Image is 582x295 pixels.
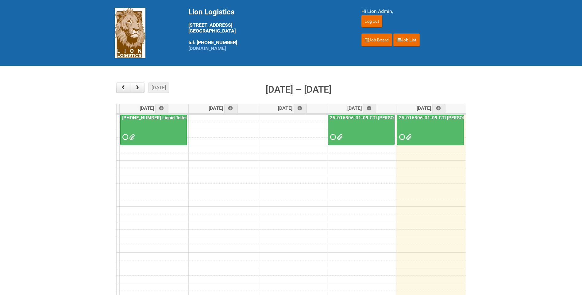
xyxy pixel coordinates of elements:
[188,45,226,51] a: [DOMAIN_NAME]
[417,105,446,111] span: [DATE]
[398,115,544,121] a: 25-016806-01-09 CTI [PERSON_NAME] Bar Superior HUT - Mailing 2
[337,135,341,139] span: MDN - 25-016806-01 MDN leftovers.xlsx Dove CM - Label File - Lion.xlsx MOR 25-016806-01-09 Mailin...
[393,33,420,46] a: Job List
[399,135,403,139] span: Requested
[266,82,331,97] h2: [DATE] – [DATE]
[294,104,307,113] a: Add an event
[397,115,464,145] a: 25-016806-01-09 CTI [PERSON_NAME] Bar Superior HUT - Mailing 2
[148,82,169,93] button: [DATE]
[129,135,133,139] span: MDN 24-096164-01 MDN Left over counts.xlsx MOR_Mailing 2 24-096164-01-08.xlsm Labels Mailing 2 24...
[328,115,395,145] a: 25-016806-01-09 CTI [PERSON_NAME] Bar Superior HUT
[122,135,127,139] span: Requested
[188,8,234,16] span: Lion Logistics
[329,115,451,121] a: 25-016806-01-09 CTI [PERSON_NAME] Bar Superior HUT
[361,8,468,15] div: Hi Lion Admin,
[361,33,392,46] a: Job Board
[140,105,169,111] span: [DATE]
[224,104,238,113] a: Add an event
[330,135,334,139] span: Requested
[188,8,346,51] div: [STREET_ADDRESS] [GEOGRAPHIC_DATA] tel: [PHONE_NUMBER]
[115,30,145,36] a: Lion Logistics
[347,105,376,111] span: [DATE]
[209,105,238,111] span: [DATE]
[363,104,376,113] a: Add an event
[155,104,169,113] a: Add an event
[432,104,446,113] a: Add an event
[120,115,187,145] a: [PHONE_NUMBER] Liquid Toilet Bowl Cleaner - Mailing 2
[121,115,240,121] a: [PHONE_NUMBER] Liquid Toilet Bowl Cleaner - Mailing 2
[115,8,145,58] img: Lion Logistics
[361,15,382,27] input: Log out
[406,135,410,139] span: Grp 1002 1..jpg Grp 1001 1..jpg Dove CM - Label File Mailing 2 - Lion.xlsx MOR 25-016806-01-09 Ma...
[278,105,307,111] span: [DATE]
